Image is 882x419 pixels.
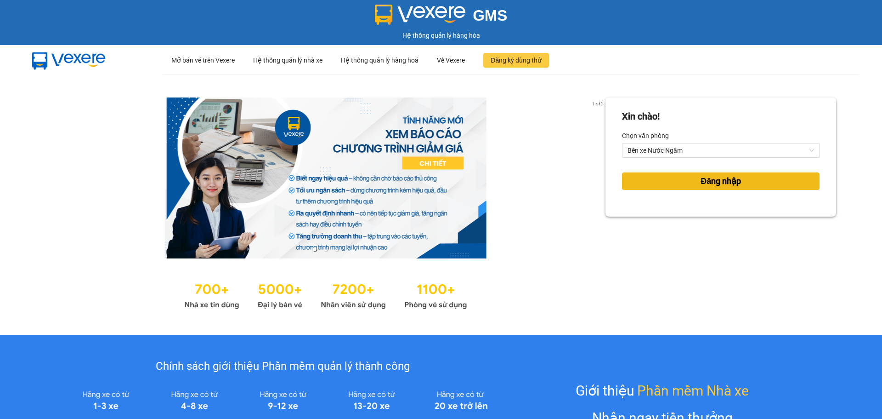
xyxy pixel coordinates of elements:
button: next slide / item [593,98,605,258]
div: Xin chào! [622,109,660,124]
p: 1 of 3 [589,98,605,109]
button: Đăng ký dùng thử [483,53,549,68]
div: Hệ thống quản lý hàng hóa [2,30,880,40]
button: previous slide / item [46,98,59,258]
a: GMS [375,14,508,21]
div: Mở bán vé trên Vexere [171,46,235,75]
img: mbUUG5Q.png [23,45,115,75]
label: Chọn văn phòng [622,128,669,143]
div: Chính sách giới thiệu Phần mềm quản lý thành công [62,358,504,375]
div: Giới thiệu [576,380,749,402]
span: Đăng ký dùng thử [491,55,542,65]
li: slide item 1 [313,247,317,251]
div: Về Vexere [437,46,465,75]
div: Hệ thống quản lý nhà xe [253,46,322,75]
span: Phần mềm Nhà xe [637,380,749,402]
button: Đăng nhập [622,172,820,190]
li: slide item 3 [335,247,339,251]
span: GMS [473,7,507,24]
li: slide item 2 [324,247,328,251]
div: Hệ thống quản lý hàng hoá [341,46,418,75]
span: Bến xe Nước Ngầm [628,143,814,157]
span: Đăng nhập [701,175,741,188]
img: logo 2 [375,5,466,25]
img: Statistics.png [184,277,467,312]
